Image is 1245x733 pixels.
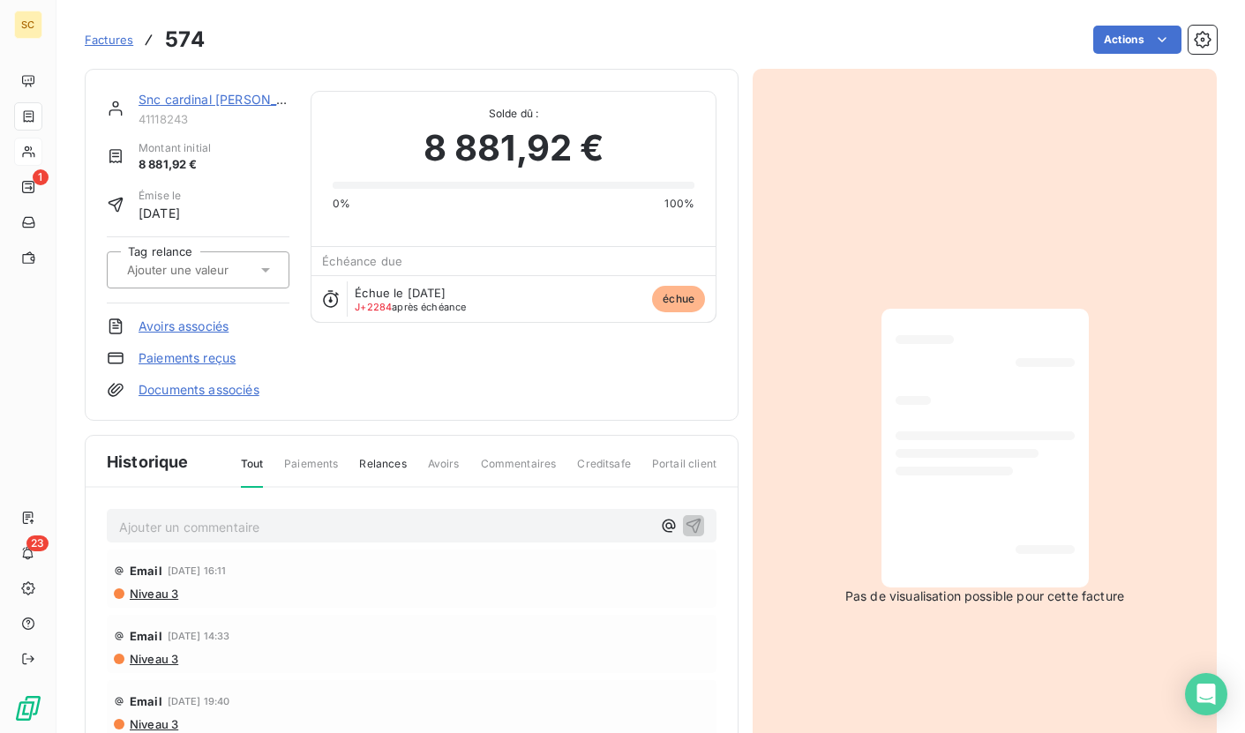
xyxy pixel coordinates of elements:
[26,535,49,551] span: 23
[333,196,350,212] span: 0%
[355,302,466,312] span: après échéance
[333,106,694,122] span: Solde dû :
[139,112,289,126] span: 41118243
[85,33,133,47] span: Factures
[1093,26,1181,54] button: Actions
[130,629,162,643] span: Email
[664,196,694,212] span: 100%
[428,456,460,486] span: Avoirs
[424,122,604,175] span: 8 881,92 €
[130,564,162,578] span: Email
[165,24,204,56] h3: 574
[128,717,178,731] span: Niveau 3
[577,456,631,486] span: Creditsafe
[139,156,211,174] span: 8 881,92 €
[139,92,319,107] a: Snc cardinal [PERSON_NAME]
[14,694,42,722] img: Logo LeanPay
[241,456,264,488] span: Tout
[139,140,211,156] span: Montant initial
[359,456,406,486] span: Relances
[125,262,303,278] input: Ajouter une valeur
[139,349,236,367] a: Paiements reçus
[139,188,181,204] span: Émise le
[355,301,392,313] span: J+2284
[139,204,181,222] span: [DATE]
[139,318,229,335] a: Avoirs associés
[128,587,178,601] span: Niveau 3
[168,696,230,707] span: [DATE] 19:40
[1185,673,1227,715] div: Open Intercom Messenger
[652,286,705,312] span: échue
[107,450,189,474] span: Historique
[139,381,259,399] a: Documents associés
[130,694,162,708] span: Email
[128,652,178,666] span: Niveau 3
[481,456,557,486] span: Commentaires
[168,631,230,641] span: [DATE] 14:33
[14,11,42,39] div: SC
[355,286,446,300] span: Échue le [DATE]
[322,254,402,268] span: Échéance due
[85,31,133,49] a: Factures
[33,169,49,185] span: 1
[284,456,338,486] span: Paiements
[168,565,227,576] span: [DATE] 16:11
[652,456,716,486] span: Portail client
[845,587,1124,605] span: Pas de visualisation possible pour cette facture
